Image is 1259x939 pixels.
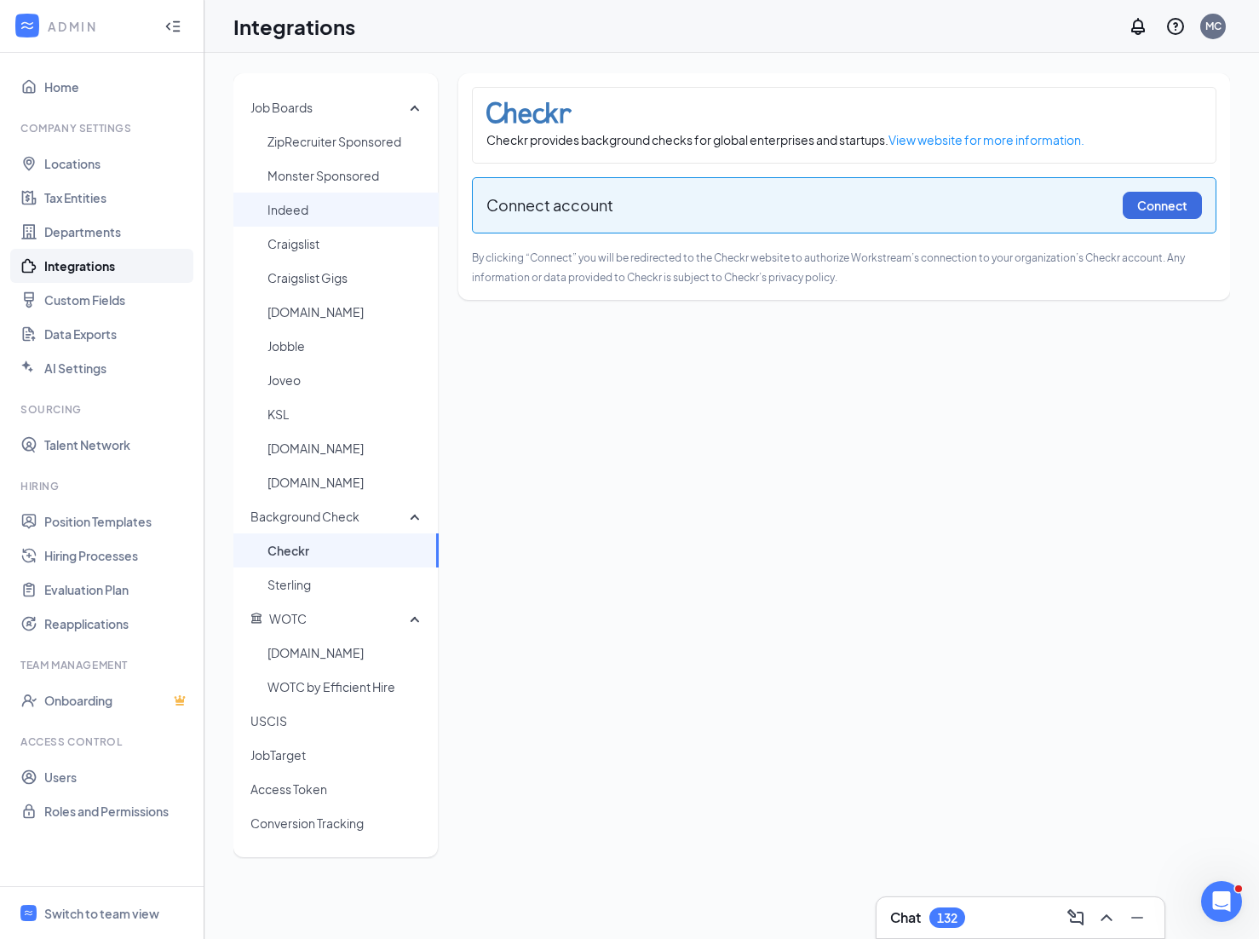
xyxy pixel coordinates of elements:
span: Monster Sponsored [267,158,425,193]
a: Evaluation Plan [44,573,190,607]
button: ComposeMessage [1062,904,1089,931]
button: ChevronUp [1093,904,1120,931]
svg: Notifications [1128,16,1148,37]
span: By clicking “Connect” you will be redirected to the Checkr website to authorize Workstream’s conn... [472,251,1185,284]
svg: WorkstreamLogo [23,907,34,919]
a: Hiring Processes [44,539,190,573]
span: Conversion Tracking [250,806,425,840]
a: Locations [44,147,190,181]
span: WOTC by Efficient Hire [267,670,425,704]
a: Home [44,70,190,104]
svg: Collapse [164,18,181,35]
span: [DOMAIN_NAME] [267,636,425,670]
span: [DOMAIN_NAME] [267,465,425,499]
a: Users [44,760,190,794]
span: Checkr provides background checks for global enterprises and startups. [486,130,1202,149]
span: Jobble [267,329,425,363]
a: Tax Entities [44,181,190,215]
span: Craigslist [267,227,425,261]
span: Joveo [267,363,425,397]
div: Sourcing [20,402,187,417]
a: Roles and Permissions [44,794,190,828]
a: Reapplications [44,607,190,641]
span: KSL [267,397,425,431]
div: ADMIN [48,18,149,35]
div: Hiring [20,479,187,493]
svg: QuestionInfo [1165,16,1186,37]
span: Job Boards [250,100,313,115]
a: Integrations [44,249,190,283]
span: Sterling [267,567,425,602]
a: Talent Network [44,428,190,462]
span: Background Check [250,509,359,524]
span: Connect account [486,193,1123,217]
a: View website for more information. [888,132,1084,147]
h1: Integrations [233,12,355,41]
svg: ComposeMessage [1066,907,1086,928]
div: Access control [20,734,187,749]
svg: Government [250,612,262,624]
a: Departments [44,215,190,249]
span: WOTC [269,611,307,626]
div: MC [1205,19,1222,33]
span: [DOMAIN_NAME] [267,431,425,465]
button: Connect [1123,192,1202,219]
span: ZipRecruiter Sponsored [267,124,425,158]
a: AI Settings [44,351,190,385]
svg: WorkstreamLogo [19,17,36,34]
img: checkr [486,101,572,124]
span: USCIS [250,704,425,738]
a: Position Templates [44,504,190,539]
iframe: Intercom live chat [1201,881,1242,922]
a: OnboardingCrown [44,683,190,717]
div: 132 [937,911,957,925]
div: Switch to team view [44,905,159,922]
span: JobTarget [250,738,425,772]
span: Craigslist Gigs [267,261,425,295]
a: Custom Fields [44,283,190,317]
h3: Chat [890,908,921,927]
div: Company Settings [20,121,187,135]
svg: ChevronUp [1096,907,1117,928]
span: Checkr [267,533,425,567]
span: Access Token [250,772,425,806]
button: Minimize [1124,904,1151,931]
span: [DOMAIN_NAME] [267,295,425,329]
svg: Minimize [1127,907,1147,928]
span: Indeed [267,193,425,227]
div: Team Management [20,658,187,672]
a: Data Exports [44,317,190,351]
